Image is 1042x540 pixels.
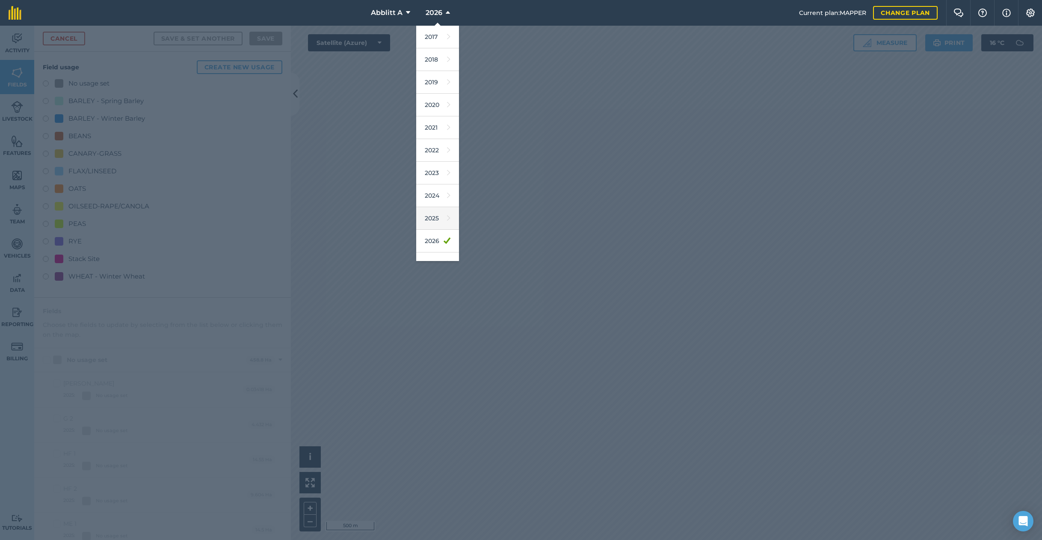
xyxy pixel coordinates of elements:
[416,139,459,162] a: 2022
[1025,9,1036,17] img: A cog icon
[799,8,866,18] span: Current plan : MAPPER
[371,8,403,18] span: Abblitt A
[977,9,988,17] img: A question mark icon
[416,26,459,48] a: 2017
[9,6,21,20] img: fieldmargin Logo
[416,94,459,116] a: 2020
[416,252,459,275] a: 2027
[873,6,938,20] a: Change plan
[1002,8,1011,18] img: svg+xml;base64,PHN2ZyB4bWxucz0iaHR0cDovL3d3dy53My5vcmcvMjAwMC9zdmciIHdpZHRoPSIxNyIgaGVpZ2h0PSIxNy...
[416,162,459,184] a: 2023
[416,71,459,94] a: 2019
[953,9,964,17] img: Two speech bubbles overlapping with the left bubble in the forefront
[416,230,459,252] a: 2026
[416,48,459,71] a: 2018
[416,184,459,207] a: 2024
[416,207,459,230] a: 2025
[426,8,442,18] span: 2026
[416,116,459,139] a: 2021
[1013,511,1033,531] div: Open Intercom Messenger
